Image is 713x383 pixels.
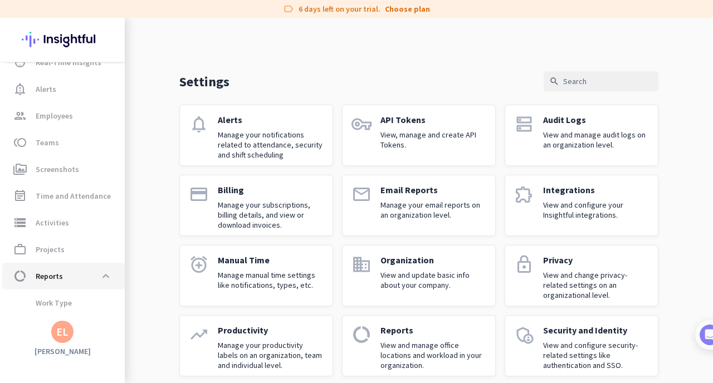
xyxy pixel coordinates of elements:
p: Organization [380,254,486,266]
div: Add employees [43,194,189,205]
p: Alerts [218,114,324,125]
button: Add your employees [43,268,150,290]
p: View and update basic info about your company. [380,270,486,290]
p: Manage your productivity labels on an organization, team and individual level. [218,340,324,370]
p: About 10 minutes [142,146,212,158]
p: Security and Identity [543,325,649,336]
i: storage [13,216,27,229]
p: View, manage and create API Tokens. [380,130,486,150]
i: alarm_add [189,254,209,274]
a: data_usageReportsexpand_less [2,263,125,289]
i: extension [514,184,534,204]
i: vpn_key [351,114,372,134]
i: notifications [189,114,209,134]
p: View and change privacy-related settings on an organizational level. [543,270,649,300]
button: Tasks [167,305,223,350]
a: extensionIntegrationsView and configure your Insightful integrations. [505,175,658,236]
button: expand_less [96,266,116,286]
p: View and configure security-related settings like authentication and SSO. [543,340,649,370]
p: Manual Time [218,254,324,266]
i: lock [514,254,534,274]
a: tollTeams [2,129,125,156]
a: emailEmail ReportsManage your email reports on an organization level. [342,175,496,236]
div: 1Add employees [21,190,202,208]
div: It's time to add your employees! This is crucial since Insightful will start collecting their act... [43,212,194,259]
a: av_timerReal-Time Insights [2,49,125,76]
div: 🎊 Welcome to Insightful! 🎊 [16,43,207,83]
p: Productivity [218,325,324,336]
i: data_usage [351,325,372,345]
p: Manage your subscriptions, billing details, and view or download invoices. [218,200,324,230]
p: Privacy [543,254,649,266]
span: Teams [36,136,59,149]
i: domain [351,254,372,274]
p: View and manage audit logs on an organization level. [543,130,649,150]
p: Manage manual time settings like notifications, types, etc. [218,270,324,290]
i: toll [13,136,27,149]
span: Help [130,333,148,341]
p: Manage your email reports on an organization level. [380,200,486,220]
p: Manage your notifications related to attendance, security and shift scheduling [218,130,324,160]
a: notificationsAlertsManage your notifications related to attendance, security and shift scheduling [179,105,333,166]
i: admin_panel_settings [514,325,534,345]
p: API Tokens [380,114,486,125]
a: dnsAudit LogsView and manage audit logs on an organization level. [505,105,658,166]
div: EL [56,326,69,337]
i: group [13,109,27,122]
p: Settings [179,73,229,90]
span: Screenshots [36,163,79,176]
i: perm_media [13,163,27,176]
span: Real-Time Insights [36,56,101,69]
i: search [549,76,559,86]
a: Work Type [2,289,125,316]
p: Email Reports [380,184,486,195]
a: perm_mediaScreenshots [2,156,125,183]
i: email [351,184,372,204]
span: Time and Attendance [36,189,111,203]
a: domainOrganizationView and update basic info about your company. [342,245,496,306]
a: vpn_keyAPI TokensView, manage and create API Tokens. [342,105,496,166]
span: Messages [65,333,103,341]
p: Integrations [543,184,649,195]
p: Reports [380,325,486,336]
p: Audit Logs [543,114,649,125]
input: Search [544,71,658,91]
span: Tasks [183,333,207,341]
a: Schedule Adherence [2,316,125,343]
span: Employees [36,109,73,122]
div: Close [196,4,216,24]
div: [PERSON_NAME] from Insightful [62,120,183,131]
span: Alerts [36,82,56,96]
i: data_usage [13,269,27,283]
span: Home [16,333,39,341]
a: event_noteTime and Attendance [2,183,125,209]
a: paymentBillingManage your subscriptions, billing details, and view or download invoices. [179,175,333,236]
h1: Tasks [95,5,130,24]
p: 4 steps [11,146,40,158]
span: Reports [36,269,63,283]
p: View and manage office locations and workload in your organization. [380,340,486,370]
i: dns [514,114,534,134]
button: Messages [56,305,111,350]
span: Schedule Adherence [11,316,105,343]
img: Profile image for Tamara [40,116,57,134]
span: Work Type [11,289,72,316]
a: work_outlineProjects [2,236,125,263]
a: data_usageReportsView and manage office locations and workload in your organization. [342,315,496,376]
a: Choose plan [385,3,430,14]
i: trending_up [189,325,209,345]
i: notification_important [13,82,27,96]
div: You're just a few steps away from completing the essential app setup [16,83,207,110]
a: groupEmployees [2,102,125,129]
p: Billing [218,184,324,195]
i: av_timer [13,56,27,69]
a: lockPrivacyView and change privacy-related settings on an organizational level. [505,245,658,306]
a: notification_importantAlerts [2,76,125,102]
a: storageActivities [2,209,125,236]
span: Projects [36,243,65,256]
i: label [283,3,294,14]
i: payment [189,184,209,204]
span: Activities [36,216,69,229]
a: alarm_addManual TimeManage manual time settings like notifications, types, etc. [179,245,333,306]
i: event_note [13,189,27,203]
